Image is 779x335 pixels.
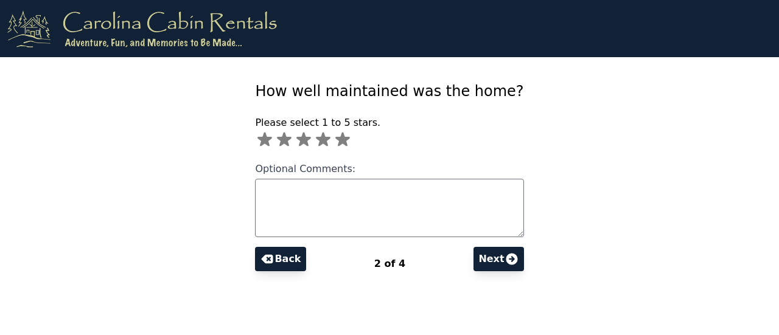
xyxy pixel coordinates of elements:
span: How well maintained was the home? [255,83,523,100]
textarea: Optional Comments: [255,179,523,237]
span: Optional Comments: [255,163,355,174]
p: Please select 1 to 5 stars. [255,116,523,130]
button: Next [473,247,523,271]
img: logo.png [7,10,277,47]
button: Back [255,247,306,271]
span: 2 of 4 [374,258,405,269]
